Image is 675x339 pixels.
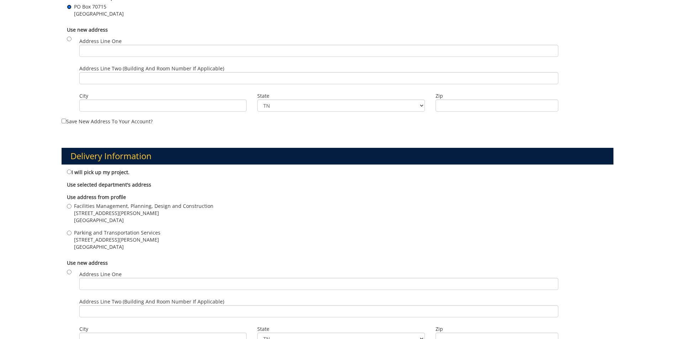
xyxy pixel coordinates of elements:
label: City [79,92,247,99]
input: Address Line One [79,278,558,290]
input: Zip [436,99,558,112]
b: Use address from profile [67,194,126,200]
b: Use new address [67,259,108,266]
label: Address Line One [79,271,558,290]
input: PO Box 70715 [GEOGRAPHIC_DATA] [67,5,72,9]
span: Parking and Transportation Services [74,229,160,236]
span: [GEOGRAPHIC_DATA] [74,10,124,17]
input: Address Line Two (Building and Room Number if applicable) [79,305,558,317]
input: Save new address to your account? [62,119,66,123]
input: Address Line One [79,45,558,57]
input: Address Line Two (Building and Room Number if applicable) [79,72,558,84]
h3: Delivery Information [62,148,613,164]
input: City [79,99,247,112]
label: Address Line One [79,38,558,57]
label: Address Line Two (Building and Room Number if applicable) [79,65,558,84]
label: Zip [436,92,558,99]
label: City [79,325,247,333]
input: Facilities Management, Planning, Design and Construction [STREET_ADDRESS][PERSON_NAME] [GEOGRAPHI... [67,204,72,209]
span: [GEOGRAPHIC_DATA] [74,243,160,251]
b: Use selected department's address [67,181,151,188]
label: State [257,325,424,333]
span: [STREET_ADDRESS][PERSON_NAME] [74,210,213,217]
span: [GEOGRAPHIC_DATA] [74,217,213,224]
b: Use new address [67,26,108,33]
label: Address Line Two (Building and Room Number if applicable) [79,298,558,317]
span: PO Box 70715 [74,3,124,10]
label: I will pick up my project. [67,168,130,176]
label: State [257,92,424,99]
span: Facilities Management, Planning, Design and Construction [74,203,213,210]
label: Zip [436,325,558,333]
input: I will pick up my project. [67,169,72,174]
input: Parking and Transportation Services [STREET_ADDRESS][PERSON_NAME] [GEOGRAPHIC_DATA] [67,231,72,235]
span: [STREET_ADDRESS][PERSON_NAME] [74,236,160,243]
